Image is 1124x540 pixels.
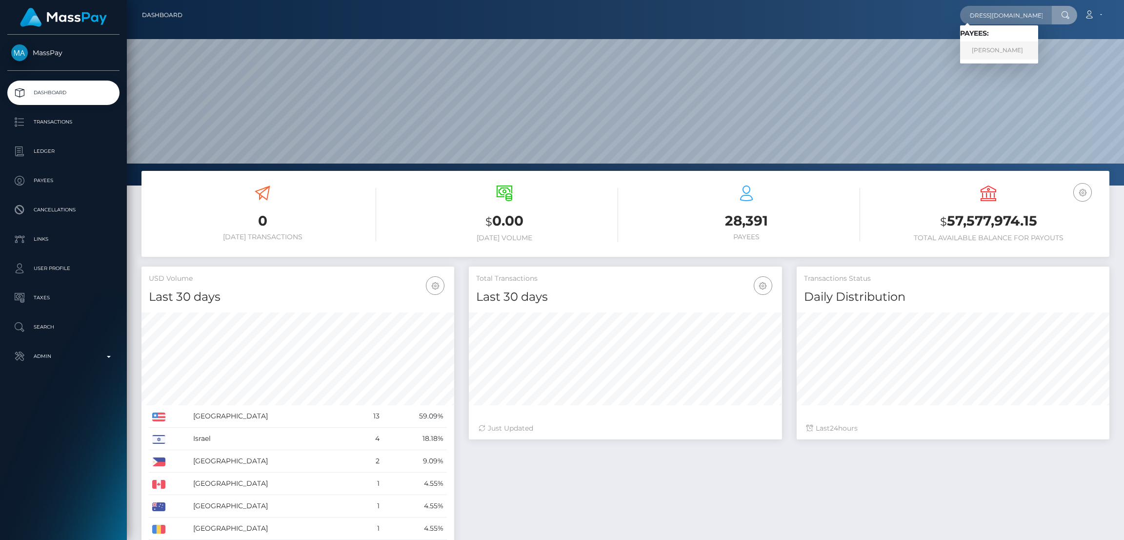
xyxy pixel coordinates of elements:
p: Taxes [11,291,116,305]
h5: Transactions Status [804,274,1102,284]
img: US.png [152,413,165,421]
td: [GEOGRAPHIC_DATA] [190,518,356,540]
span: 24 [830,424,838,433]
h5: Total Transactions [476,274,774,284]
td: 59.09% [383,405,447,428]
a: Links [7,227,120,251]
h6: Payees [633,233,860,241]
h3: 0.00 [391,211,618,231]
td: 2 [356,450,383,473]
img: PH.png [152,457,165,466]
p: Search [11,320,116,334]
td: [GEOGRAPHIC_DATA] [190,495,356,518]
td: [GEOGRAPHIC_DATA] [190,405,356,428]
img: AU.png [152,502,165,511]
a: Dashboard [7,81,120,105]
h3: 0 [149,211,376,230]
a: Taxes [7,286,120,310]
small: $ [940,215,947,228]
h6: Total Available Balance for Payouts [875,234,1102,242]
a: Ledger [7,139,120,164]
h6: [DATE] Transactions [149,233,376,241]
h3: 57,577,974.15 [875,211,1102,231]
a: Admin [7,344,120,369]
img: CA.png [152,480,165,489]
small: $ [485,215,492,228]
a: Transactions [7,110,120,134]
td: 18.18% [383,428,447,450]
a: Dashboard [142,5,182,25]
img: MassPay [11,44,28,61]
p: Admin [11,349,116,364]
div: Last hours [806,423,1100,434]
span: MassPay [7,48,120,57]
h4: Last 30 days [149,289,447,306]
a: Search [7,315,120,339]
td: [GEOGRAPHIC_DATA] [190,450,356,473]
td: Israel [190,428,356,450]
p: User Profile [11,261,116,276]
td: 4 [356,428,383,450]
td: 4.55% [383,518,447,540]
h5: USD Volume [149,274,447,284]
div: Just Updated [479,423,772,434]
td: 1 [356,518,383,540]
p: Payees [11,173,116,188]
img: RO.png [152,525,165,534]
td: 4.55% [383,473,447,495]
h6: Payees: [960,29,1038,38]
td: 1 [356,473,383,495]
a: User Profile [7,256,120,281]
a: Payees [7,168,120,193]
h3: 28,391 [633,211,860,230]
td: 4.55% [383,495,447,518]
h4: Daily Distribution [804,289,1102,306]
h6: [DATE] Volume [391,234,618,242]
p: Cancellations [11,203,116,217]
a: [PERSON_NAME] [960,42,1038,60]
td: [GEOGRAPHIC_DATA] [190,473,356,495]
p: Dashboard [11,85,116,100]
td: 1 [356,495,383,518]
td: 13 [356,405,383,428]
td: 9.09% [383,450,447,473]
p: Transactions [11,115,116,129]
a: Cancellations [7,198,120,222]
img: MassPay Logo [20,8,107,27]
h4: Last 30 days [476,289,774,306]
img: IL.png [152,435,165,444]
input: Search... [960,6,1052,24]
p: Ledger [11,144,116,159]
p: Links [11,232,116,247]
